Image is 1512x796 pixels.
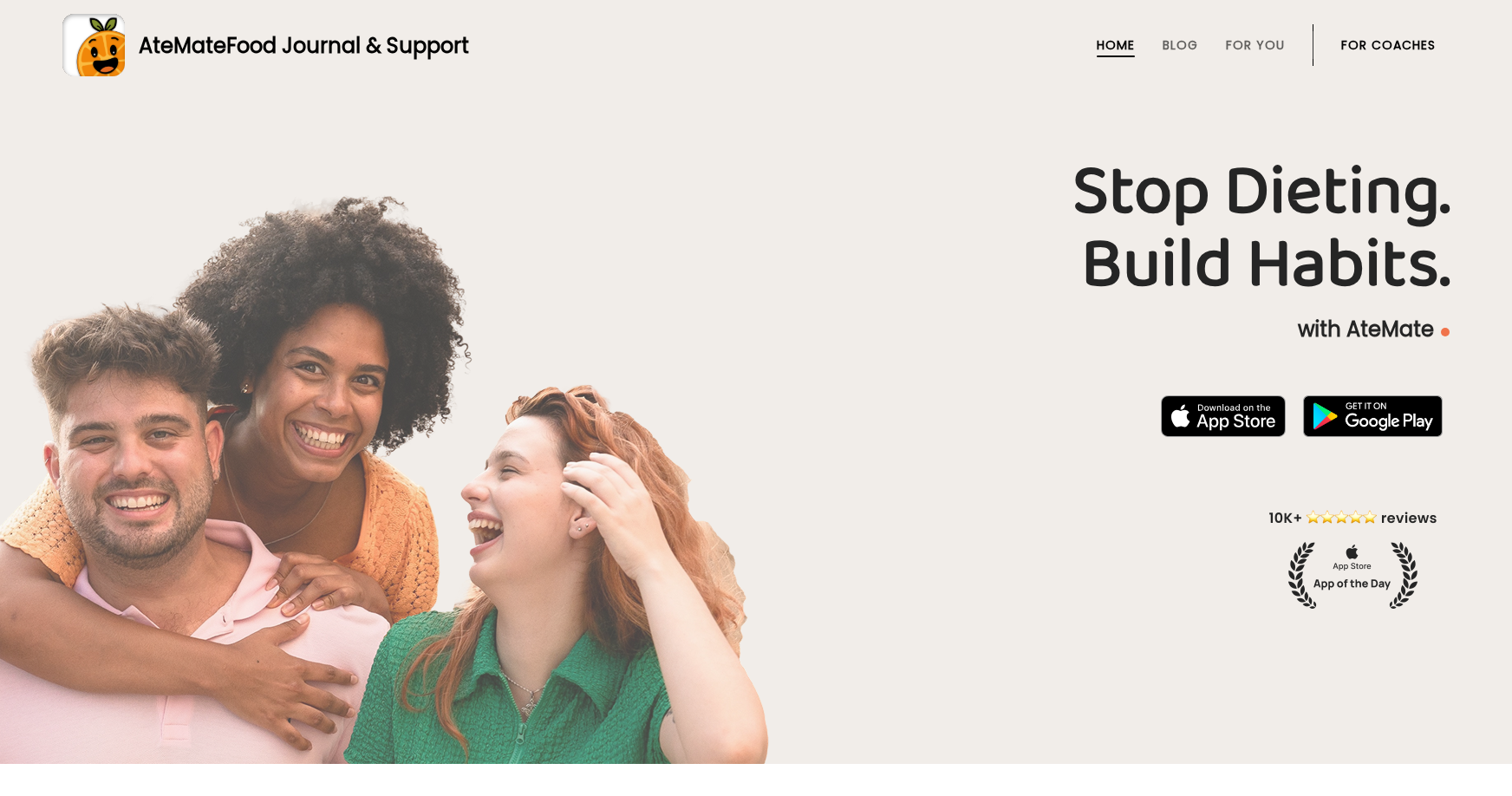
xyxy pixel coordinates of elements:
span: Food Journal & Support [226,31,469,60]
p: with AteMate [62,316,1450,343]
a: Blog [1163,38,1198,52]
a: Home [1097,38,1135,52]
img: badge-download-apple.svg [1161,395,1286,437]
a: For You [1226,38,1285,52]
a: AteMateFood Journal & Support [62,14,1450,76]
a: For Coaches [1341,38,1436,52]
img: badge-download-google.png [1303,395,1443,437]
img: home-hero-appoftheday.png [1256,507,1450,609]
h1: Stop Dieting. Build Habits. [62,156,1450,302]
div: AteMate [125,30,469,61]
